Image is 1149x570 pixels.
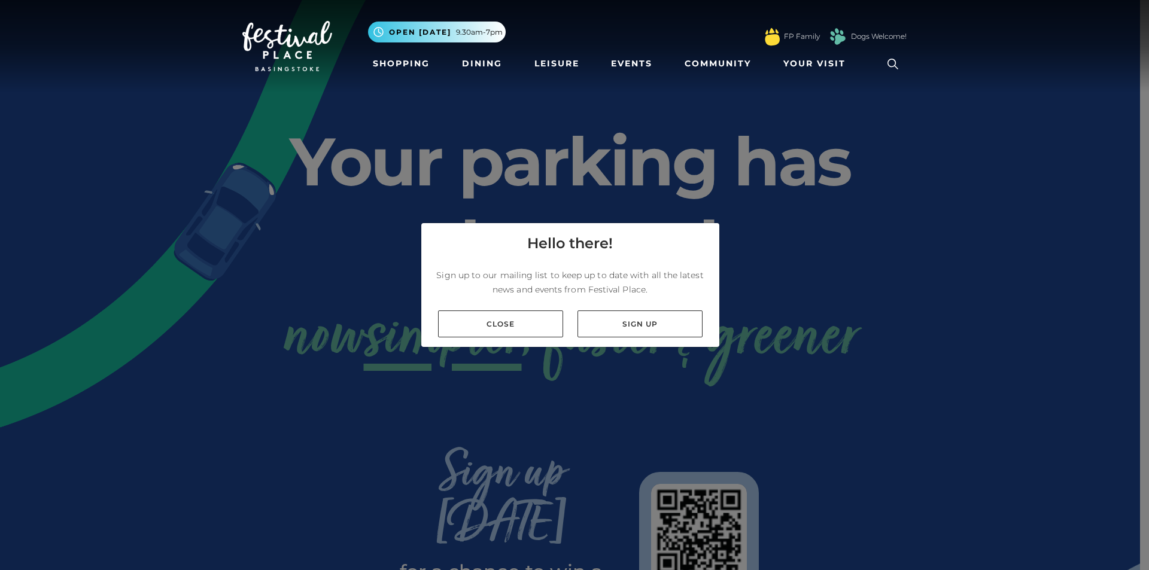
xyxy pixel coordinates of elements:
a: Dining [457,53,507,75]
a: Events [606,53,657,75]
a: Your Visit [779,53,856,75]
a: Leisure [530,53,584,75]
a: Shopping [368,53,434,75]
h4: Hello there! [527,233,613,254]
a: FP Family [784,31,820,42]
a: Close [438,310,563,337]
a: Sign up [577,310,703,337]
span: 9.30am-7pm [456,27,503,38]
a: Community [680,53,756,75]
p: Sign up to our mailing list to keep up to date with all the latest news and events from Festival ... [431,268,710,297]
span: Open [DATE] [389,27,451,38]
a: Dogs Welcome! [851,31,907,42]
img: Festival Place Logo [242,21,332,71]
button: Open [DATE] 9.30am-7pm [368,22,506,42]
span: Your Visit [783,57,846,70]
